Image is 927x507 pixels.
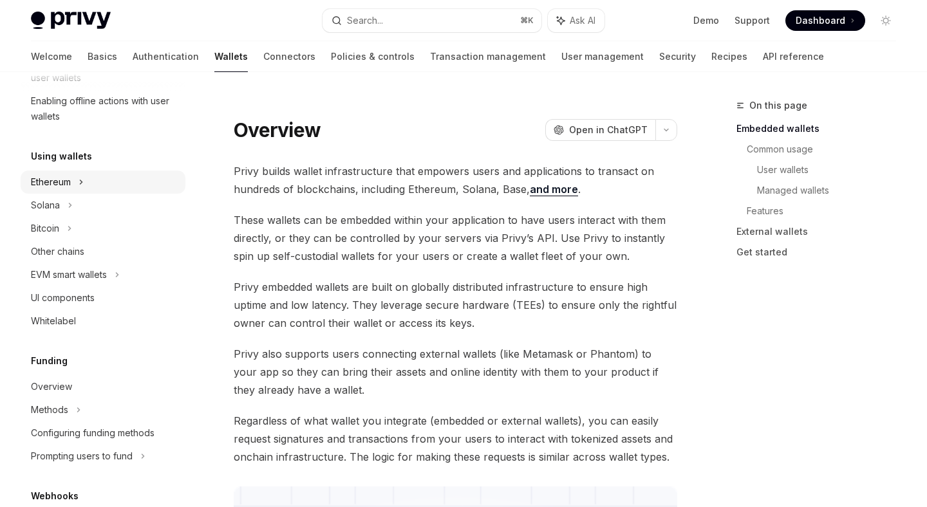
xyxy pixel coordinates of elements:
div: Solana [31,198,60,213]
span: Privy embedded wallets are built on globally distributed infrastructure to ensure high uptime and... [234,278,677,332]
a: Enabling offline actions with user wallets [21,89,185,128]
div: UI components [31,290,95,306]
a: Support [735,14,770,27]
a: Features [747,201,906,221]
a: Wallets [214,41,248,72]
button: Open in ChatGPT [545,119,655,141]
span: Privy also supports users connecting external wallets (like Metamask or Phantom) to your app so t... [234,345,677,399]
div: Enabling offline actions with user wallets [31,93,178,124]
a: Other chains [21,240,185,263]
a: Configuring funding methods [21,421,185,445]
a: Get started [736,242,906,263]
a: Whitelabel [21,309,185,333]
div: Configuring funding methods [31,425,154,441]
div: Ethereum [31,174,71,190]
button: Toggle dark mode [876,10,896,31]
span: These wallets can be embedded within your application to have users interact with them directly, ... [234,211,677,265]
span: Privy builds wallet infrastructure that empowers users and applications to transact on hundreds o... [234,162,677,198]
div: Prompting users to fund [31,448,133,464]
a: Overview [21,375,185,398]
span: Open in ChatGPT [569,124,648,136]
h5: Using wallets [31,149,92,164]
h5: Funding [31,353,68,369]
a: UI components [21,286,185,309]
a: Authentication [133,41,199,72]
button: Search...⌘K [323,9,541,32]
div: Methods [31,402,68,418]
h1: Overview [234,118,321,142]
a: User wallets [757,160,906,180]
span: Regardless of what wallet you integrate (embedded or external wallets), you can easily request si... [234,412,677,466]
a: Recipes [711,41,747,72]
h5: Webhooks [31,488,79,504]
div: Bitcoin [31,221,59,236]
a: Embedded wallets [736,118,906,139]
div: Overview [31,379,72,394]
button: Ask AI [548,9,604,32]
a: User management [561,41,644,72]
a: Demo [693,14,719,27]
img: light logo [31,12,111,30]
span: Ask AI [570,14,595,27]
div: EVM smart wallets [31,267,107,282]
a: Transaction management [430,41,546,72]
span: ⌘ K [520,15,534,26]
a: Welcome [31,41,72,72]
div: Other chains [31,244,84,259]
a: Connectors [263,41,315,72]
div: Whitelabel [31,313,76,329]
a: Common usage [747,139,906,160]
a: External wallets [736,221,906,242]
a: Policies & controls [331,41,415,72]
a: Managed wallets [757,180,906,201]
div: Search... [347,13,383,28]
a: and more [530,183,578,196]
span: Dashboard [796,14,845,27]
a: Dashboard [785,10,865,31]
span: On this page [749,98,807,113]
a: Basics [88,41,117,72]
a: API reference [763,41,824,72]
a: Security [659,41,696,72]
